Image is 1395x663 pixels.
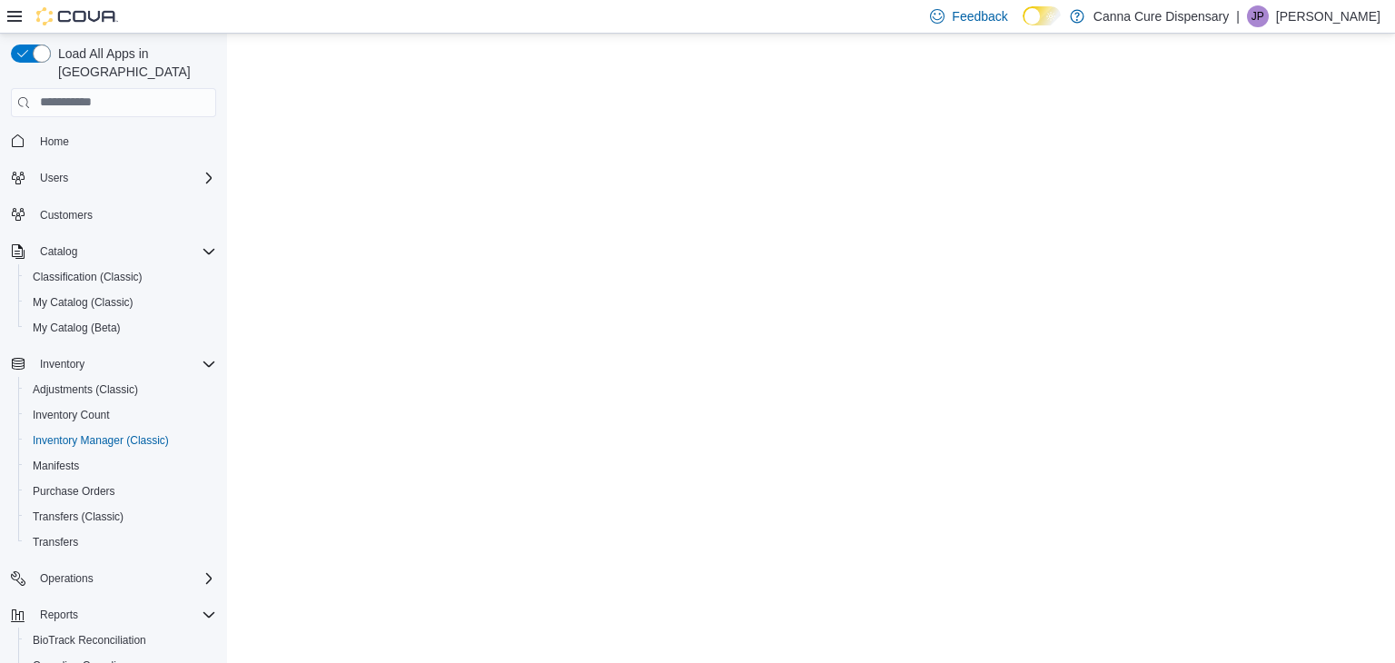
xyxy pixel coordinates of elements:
[18,264,223,290] button: Classification (Classic)
[4,351,223,377] button: Inventory
[25,317,216,339] span: My Catalog (Beta)
[33,131,76,153] a: Home
[1023,6,1061,25] input: Dark Mode
[25,455,216,477] span: Manifests
[33,241,84,262] button: Catalog
[25,430,216,451] span: Inventory Manager (Classic)
[40,571,94,586] span: Operations
[33,321,121,335] span: My Catalog (Beta)
[18,529,223,555] button: Transfers
[33,568,216,589] span: Operations
[40,171,68,185] span: Users
[4,128,223,154] button: Home
[33,241,216,262] span: Catalog
[40,608,78,622] span: Reports
[33,568,101,589] button: Operations
[18,479,223,504] button: Purchase Orders
[18,402,223,428] button: Inventory Count
[25,430,176,451] a: Inventory Manager (Classic)
[36,7,118,25] img: Cova
[33,604,85,626] button: Reports
[25,531,216,553] span: Transfers
[18,428,223,453] button: Inventory Manager (Classic)
[18,377,223,402] button: Adjustments (Classic)
[33,130,216,153] span: Home
[1276,5,1380,27] p: [PERSON_NAME]
[18,315,223,341] button: My Catalog (Beta)
[4,202,223,228] button: Customers
[33,510,124,524] span: Transfers (Classic)
[33,459,79,473] span: Manifests
[33,203,216,226] span: Customers
[25,379,145,401] a: Adjustments (Classic)
[1023,25,1024,26] span: Dark Mode
[25,317,128,339] a: My Catalog (Beta)
[25,266,216,288] span: Classification (Classic)
[33,382,138,397] span: Adjustments (Classic)
[40,208,93,223] span: Customers
[25,531,85,553] a: Transfers
[4,165,223,191] button: Users
[18,504,223,529] button: Transfers (Classic)
[33,633,146,648] span: BioTrack Reconciliation
[33,167,216,189] span: Users
[1252,5,1264,27] span: JP
[25,266,150,288] a: Classification (Classic)
[18,290,223,315] button: My Catalog (Classic)
[25,455,86,477] a: Manifests
[4,239,223,264] button: Catalog
[25,292,141,313] a: My Catalog (Classic)
[25,404,117,426] a: Inventory Count
[33,604,216,626] span: Reports
[1236,5,1240,27] p: |
[33,295,134,310] span: My Catalog (Classic)
[1093,5,1229,27] p: Canna Cure Dispensary
[18,453,223,479] button: Manifests
[25,629,153,651] a: BioTrack Reconciliation
[25,404,216,426] span: Inventory Count
[25,506,216,528] span: Transfers (Classic)
[25,292,216,313] span: My Catalog (Classic)
[25,480,123,502] a: Purchase Orders
[1247,5,1269,27] div: James Pasmore
[33,535,78,549] span: Transfers
[40,134,69,149] span: Home
[33,433,169,448] span: Inventory Manager (Classic)
[25,506,131,528] a: Transfers (Classic)
[33,484,115,499] span: Purchase Orders
[33,270,143,284] span: Classification (Classic)
[40,357,84,371] span: Inventory
[25,629,216,651] span: BioTrack Reconciliation
[4,566,223,591] button: Operations
[33,408,110,422] span: Inventory Count
[25,379,216,401] span: Adjustments (Classic)
[4,602,223,628] button: Reports
[33,167,75,189] button: Users
[51,45,216,81] span: Load All Apps in [GEOGRAPHIC_DATA]
[33,353,92,375] button: Inventory
[33,204,100,226] a: Customers
[18,628,223,653] button: BioTrack Reconciliation
[40,244,77,259] span: Catalog
[25,480,216,502] span: Purchase Orders
[33,353,216,375] span: Inventory
[952,7,1007,25] span: Feedback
